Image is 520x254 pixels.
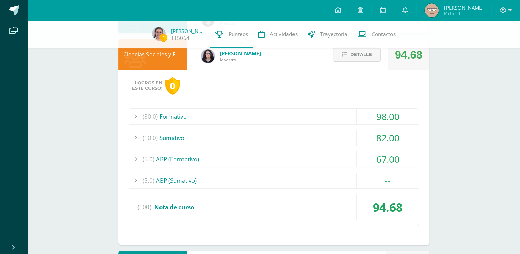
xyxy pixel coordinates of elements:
div: -- [357,173,419,188]
span: Nota de curso [154,203,194,211]
div: Formativo [129,109,419,124]
div: 82.00 [357,130,419,146]
div: Sumativo [129,130,419,146]
div: ABP (Formativo) [129,151,419,167]
span: Contactos [372,31,396,38]
span: Mi Perfil [444,10,483,16]
a: Contactos [353,21,401,48]
span: (5.0) [143,173,154,188]
span: (5.0) [143,151,154,167]
span: Actividades [270,31,298,38]
span: (80.0) [143,109,158,124]
span: 1 [160,33,167,42]
div: 94.68 [395,39,422,70]
span: Trayectoria [320,31,347,38]
div: 0 [165,77,180,95]
span: Detalle [350,48,372,61]
span: [PERSON_NAME] [444,4,483,11]
span: Punteos [229,31,248,38]
span: [PERSON_NAME] [220,50,261,57]
a: Actividades [253,21,303,48]
span: Maestro [220,57,261,63]
div: ABP (Sumativo) [129,173,419,188]
span: (10.0) [143,130,158,146]
img: 9f4b94e99bd453ca0c7e9e26828c986f.png [152,27,166,41]
a: Punteos [210,21,253,48]
button: Detalle [333,47,381,62]
img: f270ddb0ea09d79bf84e45c6680ec463.png [201,49,215,63]
div: Ciencias Sociales y Formación Ciudadana [118,39,187,70]
a: 115064 [171,34,189,42]
span: (100) [137,194,151,220]
div: 67.00 [357,151,419,167]
div: 94.68 [357,194,419,220]
a: [PERSON_NAME] [171,28,205,34]
img: b08fa849ce700c2446fec7341b01b967.png [425,3,439,17]
span: Logros en este curso: [132,80,162,91]
a: Trayectoria [303,21,353,48]
div: 98.00 [357,109,419,124]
